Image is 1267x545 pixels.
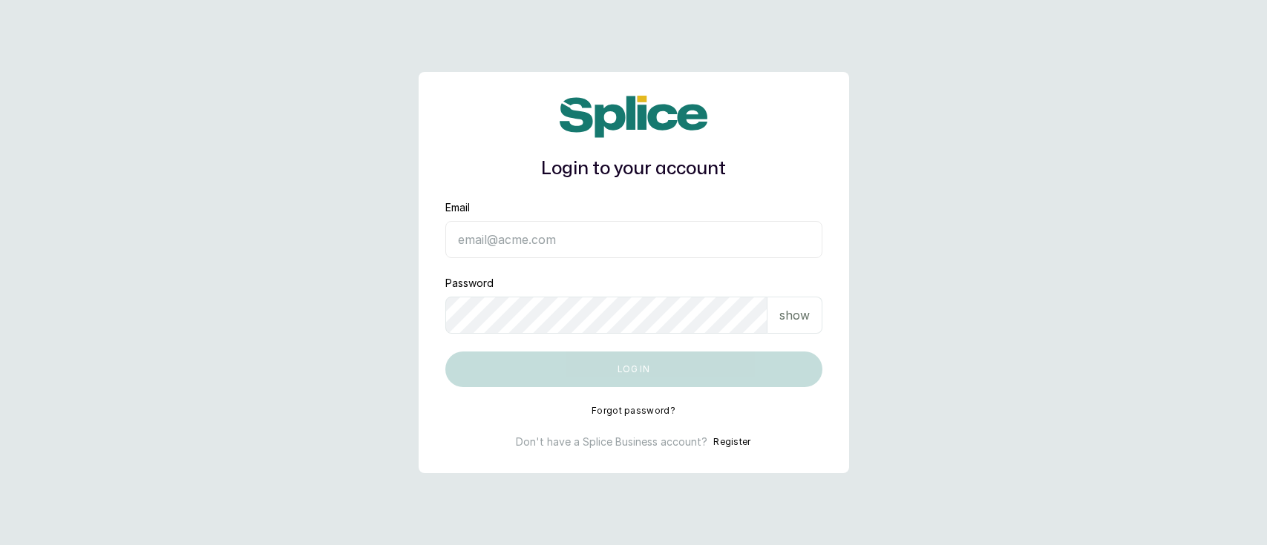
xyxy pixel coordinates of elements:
input: email@acme.com [445,221,822,258]
label: Password [445,276,494,291]
p: show [779,306,810,324]
button: Register [713,435,750,449]
button: Forgot password? [592,405,675,417]
p: Don't have a Splice Business account? [516,435,707,449]
h1: Login to your account [445,156,822,182]
label: Email [445,200,470,215]
button: Log in [445,351,822,387]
